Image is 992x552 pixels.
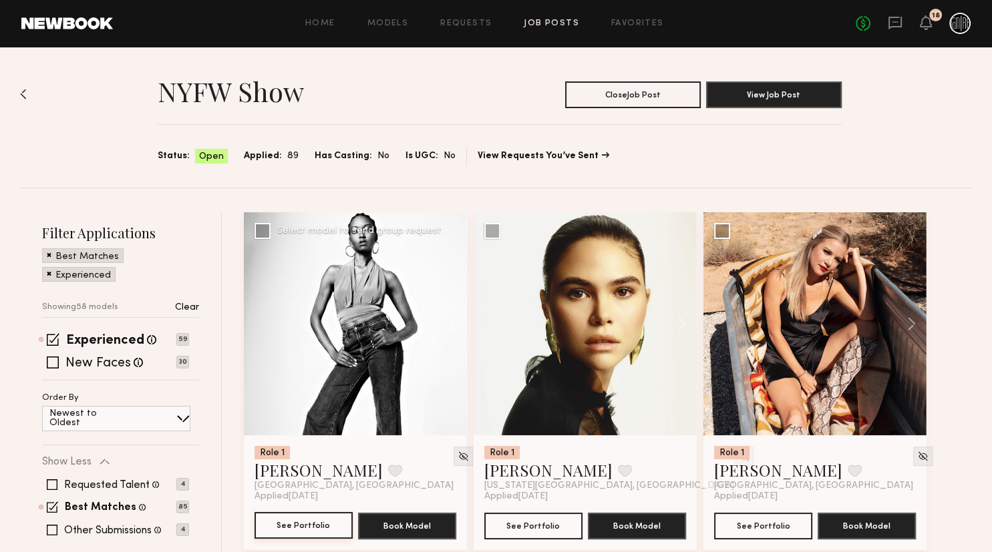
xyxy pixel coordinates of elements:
div: Applied [DATE] [255,491,456,502]
div: Select model to send group request [277,226,442,236]
p: 4 [176,478,189,491]
div: 18 [932,12,940,19]
button: View Job Post [706,81,842,108]
p: Clear [175,303,199,312]
h2: Filter Applications [42,224,199,242]
div: Applied [DATE] [484,491,686,502]
label: Other Submissions [64,525,152,536]
div: Role 1 [255,446,290,459]
span: Applied: [244,149,282,164]
h1: NYFW Show [158,75,304,108]
span: 89 [287,149,299,164]
span: Status: [158,149,190,164]
p: 59 [176,333,189,346]
button: Book Model [358,513,456,539]
img: Unhide Model [458,451,469,462]
span: [GEOGRAPHIC_DATA], [GEOGRAPHIC_DATA] [255,481,454,491]
label: Requested Talent [64,480,150,491]
a: Book Model [358,519,456,531]
div: Role 1 [714,446,750,459]
button: See Portfolio [255,512,353,539]
p: 4 [176,523,189,536]
a: Requests [440,19,492,28]
label: Experienced [66,334,144,348]
span: Has Casting: [315,149,372,164]
a: Favorites [611,19,664,28]
button: Book Model [818,513,916,539]
span: No [444,149,456,164]
img: Back to previous page [20,89,27,99]
a: Job Posts [524,19,579,28]
span: No [377,149,389,164]
a: Home [305,19,335,28]
p: Show Less [42,457,92,467]
button: See Portfolio [484,513,583,539]
label: New Faces [65,357,131,370]
span: [GEOGRAPHIC_DATA], [GEOGRAPHIC_DATA] [714,481,913,491]
a: [PERSON_NAME] [714,459,842,481]
p: Best Matches [55,252,119,262]
a: Models [367,19,408,28]
span: [US_STATE][GEOGRAPHIC_DATA], [GEOGRAPHIC_DATA] [484,481,734,491]
p: 85 [176,501,189,513]
a: [PERSON_NAME] [255,459,383,481]
button: Book Model [588,513,686,539]
span: Is UGC: [405,149,438,164]
p: Order By [42,394,79,402]
a: Book Model [818,519,916,531]
p: Newest to Oldest [49,409,129,428]
p: 30 [176,356,189,368]
a: Book Model [588,519,686,531]
a: [PERSON_NAME] [484,459,613,481]
a: See Portfolio [255,513,353,539]
p: Experienced [55,271,111,280]
div: Role 1 [484,446,520,459]
p: Showing 58 models [42,303,118,312]
button: See Portfolio [714,513,812,539]
span: Open [199,150,224,164]
label: Best Matches [65,503,136,513]
div: Applied [DATE] [714,491,916,502]
a: View Requests You’ve Sent [478,152,609,161]
img: Unhide Model [917,451,929,462]
button: CloseJob Post [565,81,701,108]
